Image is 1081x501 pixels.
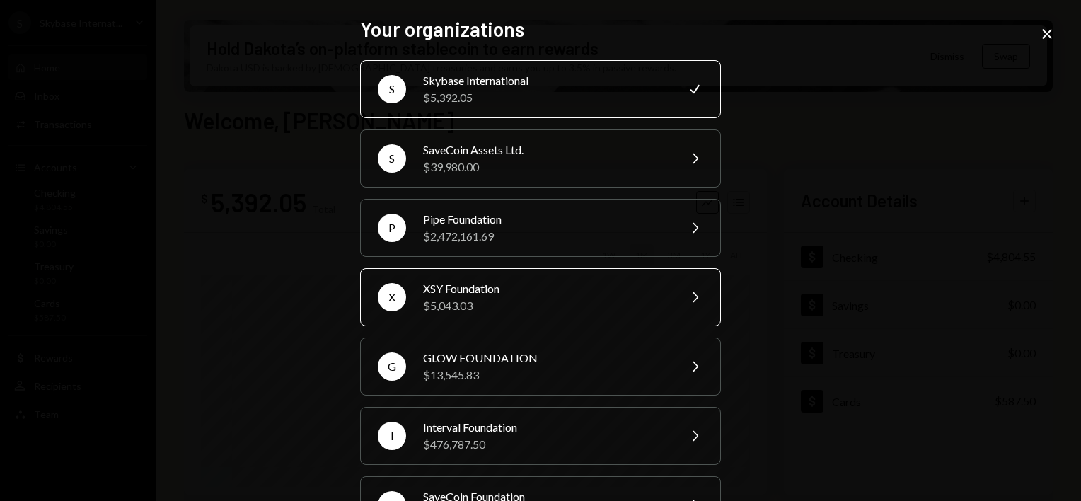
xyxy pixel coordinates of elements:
[423,350,669,367] div: GLOW FOUNDATION
[360,407,721,465] button: IInterval Foundation$476,787.50
[378,422,406,450] div: I
[423,72,669,89] div: Skybase International
[423,89,669,106] div: $5,392.05
[423,297,669,314] div: $5,043.03
[423,419,669,436] div: Interval Foundation
[423,142,669,159] div: SaveCoin Assets Ltd.
[360,268,721,326] button: XXSY Foundation$5,043.03
[423,436,669,453] div: $476,787.50
[423,367,669,384] div: $13,545.83
[378,352,406,381] div: G
[423,280,669,297] div: XSY Foundation
[423,211,669,228] div: Pipe Foundation
[360,199,721,257] button: PPipe Foundation$2,472,161.69
[423,228,669,245] div: $2,472,161.69
[360,129,721,188] button: SSaveCoin Assets Ltd.$39,980.00
[378,144,406,173] div: S
[360,16,721,43] h2: Your organizations
[360,338,721,396] button: GGLOW FOUNDATION$13,545.83
[423,159,669,175] div: $39,980.00
[378,75,406,103] div: S
[360,60,721,118] button: SSkybase International$5,392.05
[378,214,406,242] div: P
[378,283,406,311] div: X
